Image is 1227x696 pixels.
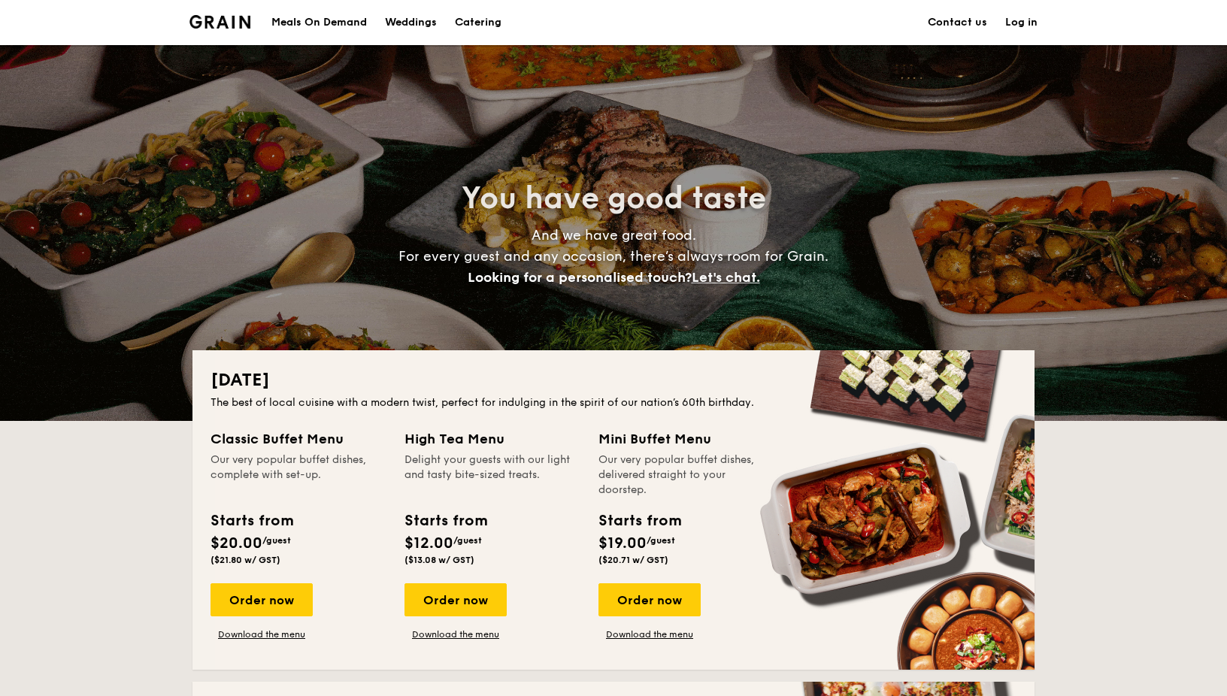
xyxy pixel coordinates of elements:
div: Mini Buffet Menu [598,428,774,449]
span: And we have great food. For every guest and any occasion, there’s always room for Grain. [398,227,829,286]
span: $12.00 [404,534,453,552]
div: Starts from [404,510,486,532]
div: Starts from [598,510,680,532]
div: Classic Buffet Menu [211,428,386,449]
div: Order now [598,583,701,616]
span: /guest [453,535,482,546]
a: Download the menu [598,628,701,640]
span: /guest [262,535,291,546]
img: Grain [189,15,250,29]
span: ($13.08 w/ GST) [404,555,474,565]
span: You have good taste [462,180,766,216]
div: Order now [404,583,507,616]
div: Delight your guests with our light and tasty bite-sized treats. [404,452,580,498]
span: $19.00 [598,534,647,552]
a: Download the menu [211,628,313,640]
span: Let's chat. [692,269,760,286]
div: High Tea Menu [404,428,580,449]
span: ($21.80 w/ GST) [211,555,280,565]
span: Looking for a personalised touch? [468,269,692,286]
span: /guest [647,535,675,546]
div: Order now [211,583,313,616]
span: $20.00 [211,534,262,552]
a: Download the menu [404,628,507,640]
div: Starts from [211,510,292,532]
h2: [DATE] [211,368,1016,392]
div: Our very popular buffet dishes, delivered straight to your doorstep. [598,452,774,498]
div: The best of local cuisine with a modern twist, perfect for indulging in the spirit of our nation’... [211,395,1016,410]
span: ($20.71 w/ GST) [598,555,668,565]
div: Our very popular buffet dishes, complete with set-up. [211,452,386,498]
a: Logotype [189,15,250,29]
